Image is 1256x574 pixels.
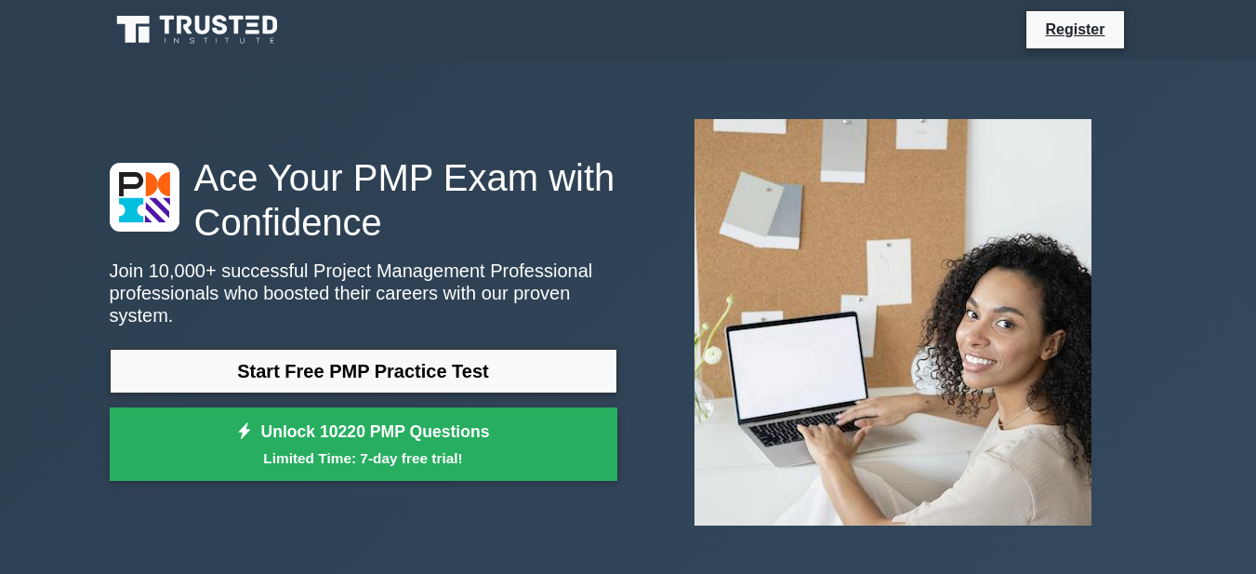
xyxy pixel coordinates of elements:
[133,447,594,469] small: Limited Time: 7-day free trial!
[110,407,617,482] a: Unlock 10220 PMP QuestionsLimited Time: 7-day free trial!
[110,155,617,245] h1: Ace Your PMP Exam with Confidence
[1034,18,1116,41] a: Register
[110,260,617,327] p: Join 10,000+ successful Project Management Professional professionals who boosted their careers w...
[110,349,617,394] a: Start Free PMP Practice Test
